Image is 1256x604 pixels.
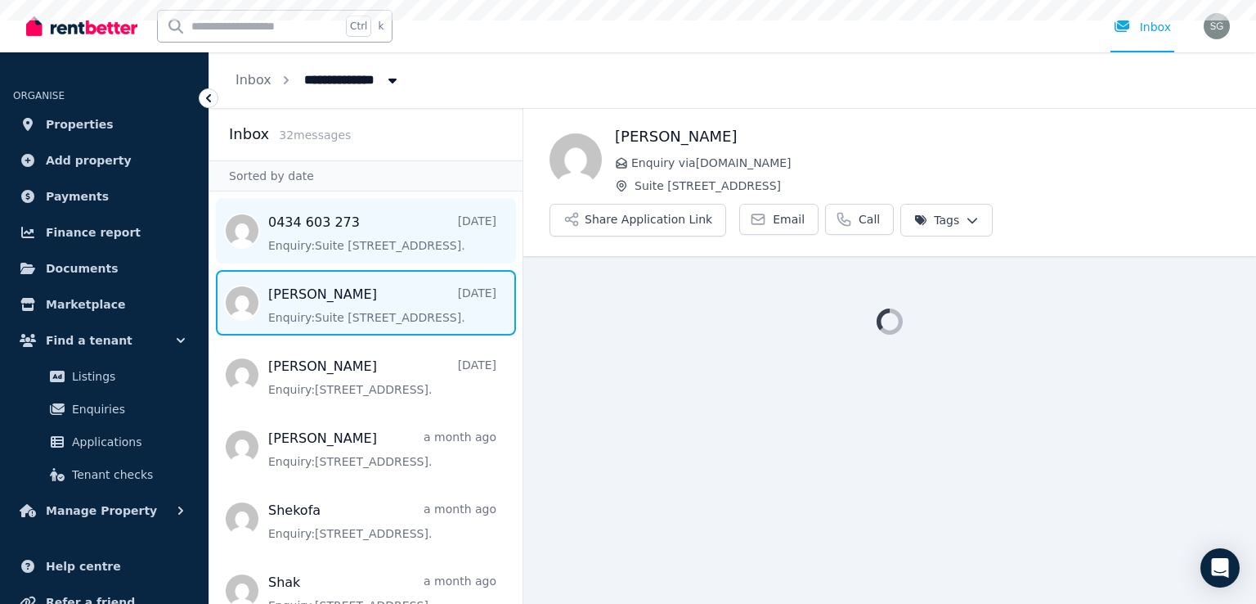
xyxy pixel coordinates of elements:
h2: Inbox [229,123,269,146]
span: Tags [914,212,959,228]
a: [PERSON_NAME][DATE]Enquiry:Suite [STREET_ADDRESS]. [268,285,496,326]
span: Manage Property [46,501,157,521]
span: Marketplace [46,295,125,314]
h1: [PERSON_NAME] [615,125,1230,148]
span: Add property [46,151,132,170]
a: Inbox [235,72,271,88]
a: Tenant checks [20,458,189,491]
a: Help centre [13,550,195,583]
div: Open Intercom Messenger [1200,548,1240,588]
div: Sorted by date [209,160,523,192]
a: Add property [13,144,195,177]
span: Enquiries [72,399,182,419]
button: Manage Property [13,494,195,527]
button: Share Application Link [549,204,726,237]
span: Find a tenant [46,331,132,350]
span: ORGANISE [13,90,65,101]
a: Email [739,204,819,235]
img: Sydney Gale [1204,13,1230,39]
span: Help centre [46,557,121,576]
img: RentBetter [26,14,137,38]
a: Call [825,204,894,235]
a: [PERSON_NAME][DATE]Enquiry:[STREET_ADDRESS]. [268,357,496,398]
span: 32 message s [279,128,351,142]
a: Finance report [13,216,195,249]
span: Enquiry via [DOMAIN_NAME] [631,155,1230,171]
a: Shekofaa month agoEnquiry:[STREET_ADDRESS]. [268,501,496,542]
div: Inbox [1114,19,1171,35]
span: Call [859,211,880,228]
a: Applications [20,426,189,458]
a: Properties [13,108,195,141]
a: Payments [13,180,195,213]
span: Documents [46,259,119,278]
span: k [378,20,384,33]
span: Payments [46,187,109,206]
span: Finance report [46,223,141,242]
span: Properties [46,115,114,134]
span: Tenant checks [72,465,182,485]
button: Find a tenant [13,324,195,357]
span: Suite [STREET_ADDRESS] [635,178,1230,194]
span: Email [773,211,805,228]
span: Listings [72,367,182,386]
a: Listings [20,360,189,393]
button: Tags [900,204,993,237]
nav: Breadcrumb [209,52,427,108]
a: [PERSON_NAME]a month agoEnquiry:[STREET_ADDRESS]. [268,429,496,470]
span: Applications [72,432,182,452]
a: Enquiries [20,393,189,426]
img: Sarah Traynor [549,133,602,186]
a: Documents [13,252,195,285]
a: Marketplace [13,288,195,321]
span: Ctrl [346,16,371,37]
a: 0434 603 273[DATE]Enquiry:Suite [STREET_ADDRESS]. [268,213,496,254]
